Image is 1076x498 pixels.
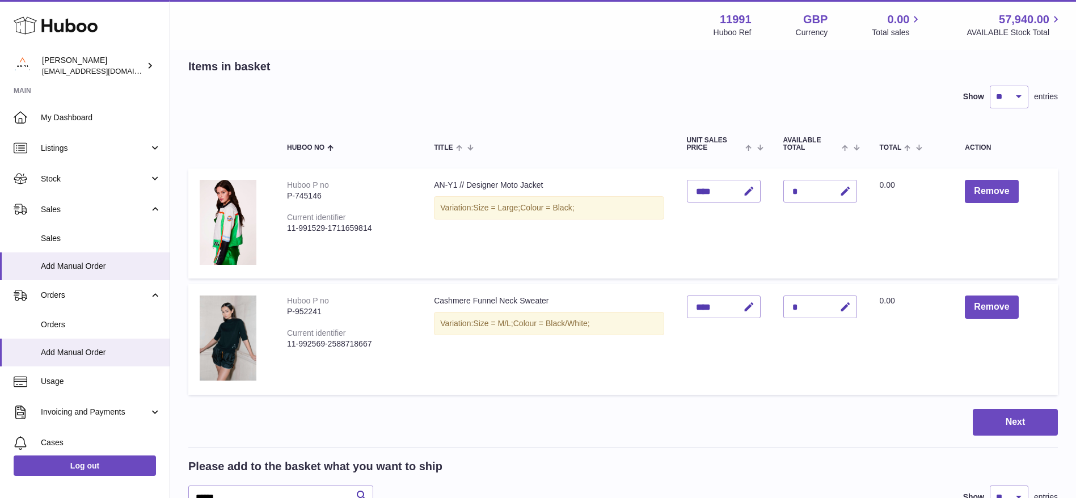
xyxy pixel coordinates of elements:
span: entries [1034,91,1058,102]
span: Stock [41,174,149,184]
span: Size = Large; [473,203,520,212]
span: Colour = Black; [520,203,574,212]
div: 11-991529-1711659814 [287,223,411,234]
span: Colour = Black/White; [513,319,590,328]
span: AVAILABLE Total [783,137,839,151]
span: AVAILABLE Stock Total [967,27,1062,38]
img: AN-Y1 // Designer Moto Jacket [200,180,256,264]
a: Log out [14,455,156,476]
div: Huboo P no [287,180,329,189]
span: Huboo no [287,144,324,151]
span: Sales [41,204,149,215]
span: Listings [41,143,149,154]
span: Orders [41,290,149,301]
span: Title [434,144,453,151]
span: Cases [41,437,161,448]
div: [PERSON_NAME] [42,55,144,77]
div: 11-992569-2588718667 [287,339,411,349]
span: Add Manual Order [41,261,161,272]
button: Remove [965,296,1018,319]
div: Current identifier [287,213,346,222]
div: Huboo Ref [714,27,752,38]
div: Variation: [434,196,664,220]
div: Variation: [434,312,664,335]
div: Currency [796,27,828,38]
label: Show [963,91,984,102]
strong: GBP [803,12,828,27]
button: Remove [965,180,1018,203]
span: 0.00 [880,296,895,305]
span: 0.00 [880,180,895,189]
h2: Please add to the basket what you want to ship [188,459,442,474]
td: Cashmere Funnel Neck Sweater [423,284,675,395]
div: Current identifier [287,328,346,337]
img: internalAdmin-11991@internal.huboo.com [14,57,31,74]
div: Action [965,144,1047,151]
span: Total sales [872,27,922,38]
button: Next [973,409,1058,436]
span: Invoicing and Payments [41,407,149,417]
span: Unit Sales Price [687,137,743,151]
strong: 11991 [720,12,752,27]
span: 0.00 [888,12,910,27]
span: Sales [41,233,161,244]
span: 57,940.00 [999,12,1049,27]
img: Cashmere Funnel Neck Sweater [200,296,256,381]
span: My Dashboard [41,112,161,123]
div: Huboo P no [287,296,329,305]
span: Add Manual Order [41,347,161,358]
span: Size = M/L; [473,319,513,328]
span: Usage [41,376,161,387]
span: Orders [41,319,161,330]
a: 0.00 Total sales [872,12,922,38]
h2: Items in basket [188,59,271,74]
td: AN-Y1 // Designer Moto Jacket [423,168,675,278]
a: 57,940.00 AVAILABLE Stock Total [967,12,1062,38]
div: P-745146 [287,191,411,201]
span: Total [880,144,902,151]
div: P-952241 [287,306,411,317]
span: [EMAIL_ADDRESS][DOMAIN_NAME] [42,66,167,75]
